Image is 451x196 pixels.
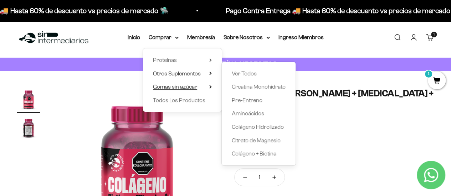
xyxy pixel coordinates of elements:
button: Reducir cantidad [235,169,255,186]
a: Aminoácidos [232,109,286,118]
a: Citrato de Magnesio [232,136,286,145]
span: Citrato de Magnesio [232,137,281,143]
span: Ver Todos [232,70,257,76]
span: Pre-Entreno [232,97,262,103]
a: Todos Los Productos [153,96,212,105]
a: Colágeno + Biotina [232,149,286,158]
img: Gomas con Colageno + Biotina + Vitamina C [17,116,40,139]
a: Inicio [128,34,140,40]
summary: Proteínas [153,55,212,65]
span: Creatina Monohidrato [232,84,286,90]
button: Aumentar cantidad [264,169,285,186]
span: Aminoácidos [232,110,264,116]
mark: 1 [424,70,433,78]
span: 1 [434,33,435,36]
summary: Comprar [149,33,179,42]
span: Colágeno Hidrolizado [232,124,284,130]
h1: Gomas con [PERSON_NAME] + [MEDICAL_DATA] + Vitamina C [234,88,434,110]
button: Ir al artículo 1 [17,88,40,113]
summary: Sobre Nosotros [224,33,270,42]
span: Otros Suplementos [153,70,201,76]
a: 1 [428,77,446,85]
a: 4.44.4 de 5.0 estrellas [234,116,434,124]
a: Pre-Entreno [232,96,286,105]
button: Ir al artículo 2 [17,116,40,141]
span: Proteínas [153,57,177,63]
a: Membresía [187,34,215,40]
img: Gomas con Colageno + Biotina + Vitamina C [17,88,40,111]
span: Todos Los Productos [153,97,205,103]
summary: Gomas sin azúcar [153,82,212,91]
a: Colágeno Hidrolizado [232,122,286,132]
span: Gomas sin azúcar [153,84,197,90]
span: Colágeno + Biotina [232,150,276,157]
a: Ingreso Miembros [278,34,324,40]
a: Creatina Monohidrato [232,82,286,91]
summary: Otros Suplementos [153,69,212,78]
a: Ver Todos [232,69,286,78]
